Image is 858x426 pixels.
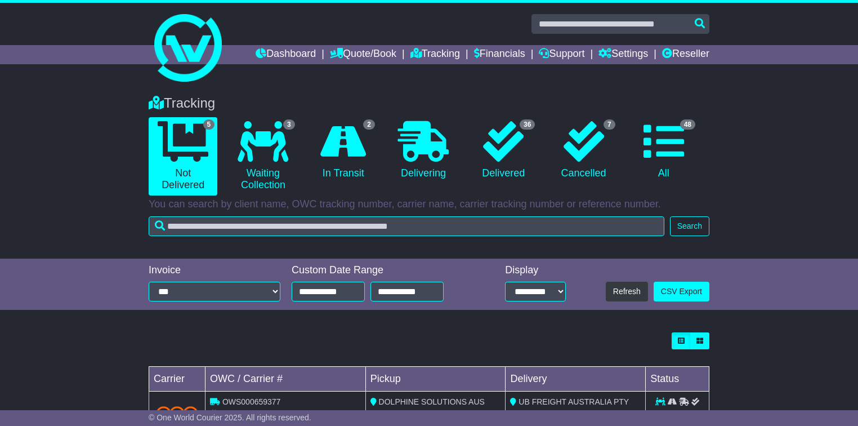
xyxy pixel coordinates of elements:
[149,367,205,392] td: Carrier
[149,413,311,422] span: © One World Courier 2025. All rights reserved.
[370,397,485,418] span: DOLPHINE SOLUTIONS AUS PTY LTD
[365,367,506,392] td: Pickup
[469,117,538,184] a: 36 Delivered
[549,117,618,184] a: 7 Cancelled
[149,117,217,196] a: 5 Not Delivered
[256,45,316,64] a: Dashboard
[629,117,698,184] a: 48 All
[646,367,709,392] td: Status
[604,119,615,130] span: 7
[283,119,295,130] span: 3
[654,282,709,301] a: CSV Export
[292,264,471,277] div: Custom Date Range
[474,45,525,64] a: Financials
[506,367,646,392] td: Delivery
[229,117,297,196] a: 3 Waiting Collection
[219,409,287,418] span: OWCAU659377AU
[156,406,198,421] img: TNT_Domestic.png
[143,95,715,112] div: Tracking
[510,397,628,418] span: UB FREIGHT AUSTRALIA PTY LTD
[205,367,366,392] td: OWC / Carrier #
[330,45,396,64] a: Quote/Book
[606,282,648,301] button: Refresh
[520,119,535,130] span: 36
[389,117,458,184] a: Delivering
[598,45,648,64] a: Settings
[680,119,695,130] span: 48
[149,198,709,211] p: You can search by client name, OWC tracking number, carrier name, carrier tracking number or refe...
[203,119,215,130] span: 5
[505,264,566,277] div: Display
[410,45,460,64] a: Tracking
[363,119,375,130] span: 2
[539,45,584,64] a: Support
[309,117,378,184] a: 2 In Transit
[670,216,709,236] button: Search
[662,45,709,64] a: Reseller
[149,264,280,277] div: Invoice
[222,397,281,406] span: OWS000659377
